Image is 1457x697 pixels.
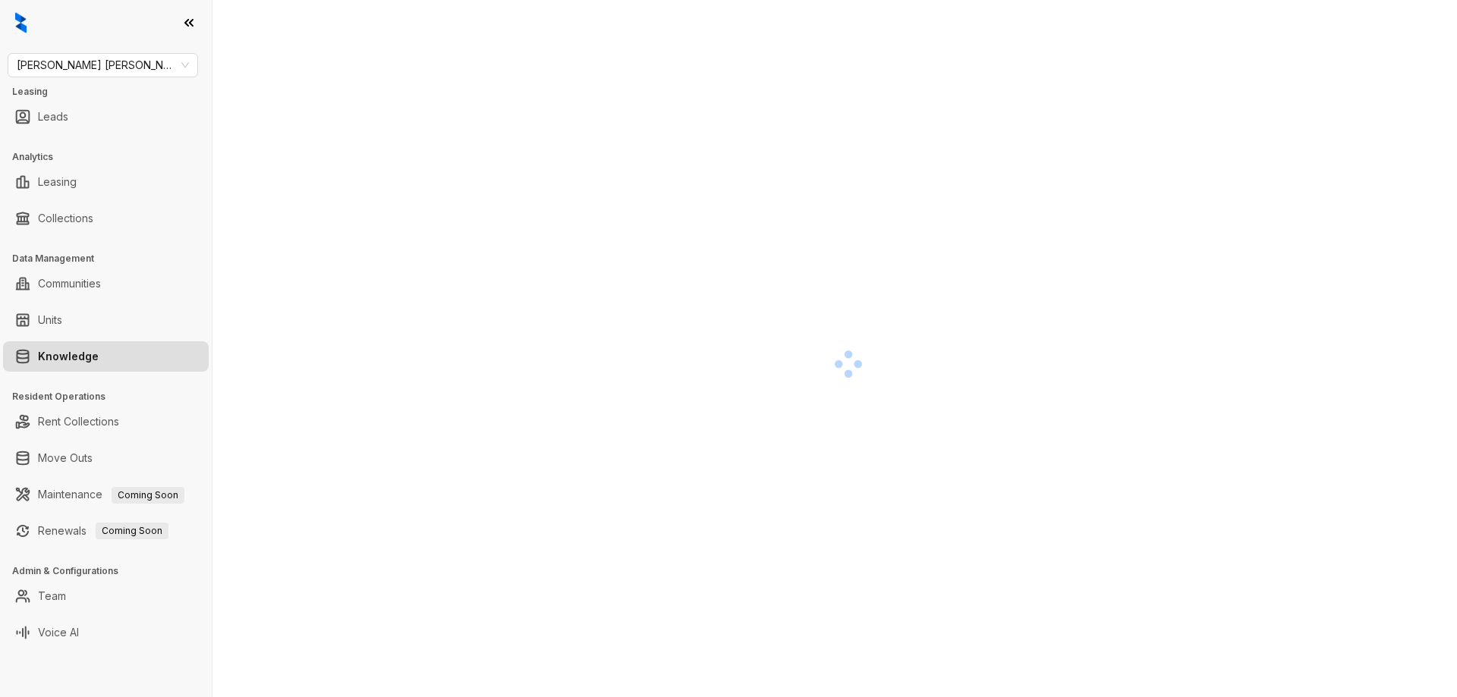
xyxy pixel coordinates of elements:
[3,167,209,197] li: Leasing
[12,564,212,578] h3: Admin & Configurations
[12,252,212,265] h3: Data Management
[112,487,184,504] span: Coming Soon
[3,516,209,546] li: Renewals
[38,407,119,437] a: Rent Collections
[38,305,62,335] a: Units
[3,581,209,611] li: Team
[38,516,168,546] a: RenewalsComing Soon
[38,268,101,299] a: Communities
[38,617,79,648] a: Voice AI
[96,523,168,539] span: Coming Soon
[38,203,93,234] a: Collections
[38,581,66,611] a: Team
[3,617,209,648] li: Voice AI
[3,341,209,372] li: Knowledge
[38,102,68,132] a: Leads
[3,479,209,510] li: Maintenance
[3,268,209,299] li: Communities
[3,203,209,234] li: Collections
[17,54,189,77] span: Gates Hudson
[3,443,209,473] li: Move Outs
[12,390,212,403] h3: Resident Operations
[12,150,212,164] h3: Analytics
[3,305,209,335] li: Units
[38,167,77,197] a: Leasing
[15,12,27,33] img: logo
[38,443,93,473] a: Move Outs
[12,85,212,99] h3: Leasing
[3,407,209,437] li: Rent Collections
[3,102,209,132] li: Leads
[38,341,99,372] a: Knowledge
